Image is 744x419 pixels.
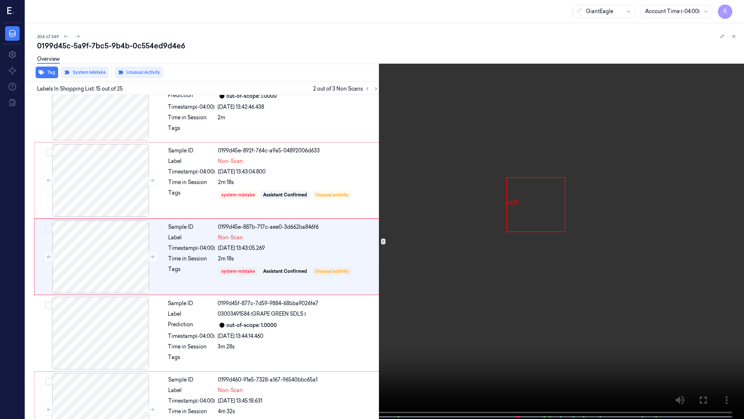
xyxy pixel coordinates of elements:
button: System Mistake [61,67,109,78]
div: Label [168,157,215,165]
button: Select row [45,302,52,309]
div: 0199d45c-5a9f-7bc5-9b4b-0c554ed9d4e6 [37,41,738,51]
button: Tag [36,67,58,78]
div: Tags [168,124,215,136]
div: [DATE] 13:44:14.460 [218,332,379,340]
div: 2m 18s [218,255,379,263]
div: 2m 18s [218,179,379,186]
div: system-mistake [221,268,255,275]
div: Timestamp (-04:00) [168,244,215,252]
div: Time in Session [168,255,215,263]
div: Label [168,234,215,242]
div: Tags [168,189,215,201]
span: Non-Scan [218,387,243,394]
div: Tags [168,354,215,365]
div: system-mistake [221,192,255,198]
div: Tags [168,266,215,277]
div: Assistant Confirmed [263,192,307,198]
div: Sample ID [168,223,215,231]
div: Time in Session [168,343,215,351]
button: Select row [45,225,53,232]
span: Non-Scan [218,234,243,242]
div: Timestamp (-04:00) [168,103,215,111]
div: Timestamp (-04:00) [168,332,215,340]
button: Select row [45,149,53,156]
div: Time in Session [168,179,215,186]
div: Unusual activity [315,268,349,275]
div: Time in Session [168,114,215,121]
div: Sample ID [168,300,215,307]
div: [DATE] 13:45:18.631 [218,397,379,405]
button: Unusual Activity [115,67,163,78]
div: Prediction [168,321,215,330]
div: Time in Session [168,408,215,415]
span: 2 out of 3 Non Scans [313,84,380,93]
div: Prediction [168,92,215,100]
div: 0199d45f-877c-7d59-9884-68bba9026fe7 [218,300,379,307]
span: 03003491584 (GRAPE GREEN SDLS ) [218,310,306,318]
div: 2m [218,114,379,121]
div: 0199d45e-892f-764c-a9a5-04892006d633 [218,147,379,155]
span: 204 of 349 [37,33,59,40]
a: Overview [37,55,60,64]
div: Unusual activity [315,192,349,198]
div: out-of-scope: 1.0000 [226,322,277,329]
div: Sample ID [168,147,215,155]
div: Label [168,310,215,318]
div: out-of-scope: 1.0000 [226,92,277,100]
button: R [718,4,732,19]
span: Non-Scan [218,157,243,165]
div: Sample ID [168,376,215,384]
div: [DATE] 13:42:46.438 [218,103,379,111]
div: Timestamp (-04:00) [168,168,215,176]
div: Assistant Confirmed [263,268,307,275]
div: 0199d45e-887b-717c-aee0-3d662ba846f6 [218,223,379,231]
div: [DATE] 13:43:05.269 [218,244,379,252]
span: Labels In Shopping List: 15 out of 25 [37,85,123,93]
div: Label [168,387,215,394]
div: 3m 28s [218,343,379,351]
div: Timestamp (-04:00) [168,397,215,405]
div: 4m 32s [218,408,379,415]
button: Select row [45,378,53,385]
div: 0199d460-91e5-7328-a167-96540bbc65a1 [218,376,379,384]
div: [DATE] 13:43:04.800 [218,168,379,176]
